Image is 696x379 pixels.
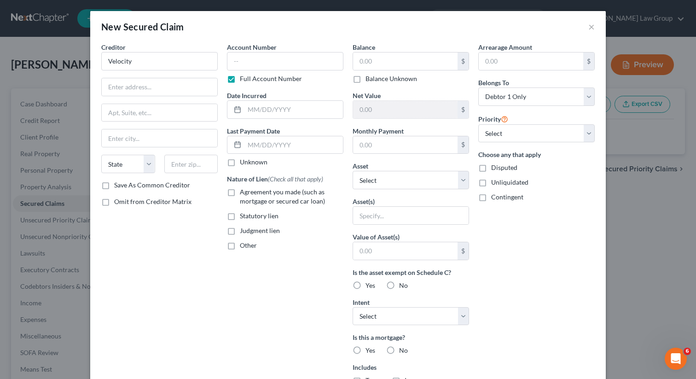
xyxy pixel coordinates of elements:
label: Choose any that apply [478,150,595,159]
span: Belongs To [478,79,509,87]
span: Judgment lien [240,227,280,234]
label: Nature of Lien [227,174,323,184]
label: Is this a mortgage? [353,332,469,342]
label: Full Account Number [240,74,302,83]
span: Unliquidated [491,178,528,186]
label: Includes [353,362,469,372]
label: Save As Common Creditor [114,181,190,190]
span: No [399,346,408,354]
div: $ [583,52,594,70]
span: Statutory lien [240,212,278,220]
span: Omit from Creditor Matrix [114,198,191,205]
label: Last Payment Date [227,126,280,136]
button: × [588,21,595,32]
input: 0.00 [353,52,458,70]
div: $ [458,101,469,118]
label: Balance [353,42,375,52]
input: MM/DD/YYYY [244,136,343,154]
input: -- [227,52,343,70]
span: (Check all that apply) [268,175,323,183]
input: 0.00 [479,52,583,70]
span: Yes [365,281,375,289]
iframe: Intercom live chat [665,348,687,370]
input: Specify... [353,207,469,224]
input: MM/DD/YYYY [244,101,343,118]
span: Yes [365,346,375,354]
div: $ [458,136,469,154]
label: Intent [353,297,370,307]
input: Enter address... [102,78,217,96]
span: 6 [684,348,691,355]
label: Net Value [353,91,381,100]
input: Search creditor by name... [101,52,218,70]
span: Asset [353,162,368,170]
span: Agreement you made (such as mortgage or secured car loan) [240,188,325,205]
span: Disputed [491,163,517,171]
label: Is the asset exempt on Schedule C? [353,268,469,277]
input: Apt, Suite, etc... [102,104,217,122]
label: Arrearage Amount [478,42,532,52]
span: Creditor [101,43,126,51]
label: Asset(s) [353,197,375,206]
span: Contingent [491,193,523,201]
label: Monthly Payment [353,126,404,136]
label: Priority [478,113,508,124]
label: Unknown [240,157,267,167]
label: Balance Unknown [365,74,417,83]
span: Other [240,241,257,249]
label: Value of Asset(s) [353,232,400,242]
div: New Secured Claim [101,20,184,33]
input: Enter city... [102,129,217,147]
input: 0.00 [353,136,458,154]
input: Enter zip... [164,155,218,173]
div: $ [458,242,469,260]
span: No [399,281,408,289]
label: Date Incurred [227,91,267,100]
label: Account Number [227,42,277,52]
input: 0.00 [353,242,458,260]
input: 0.00 [353,101,458,118]
div: $ [458,52,469,70]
